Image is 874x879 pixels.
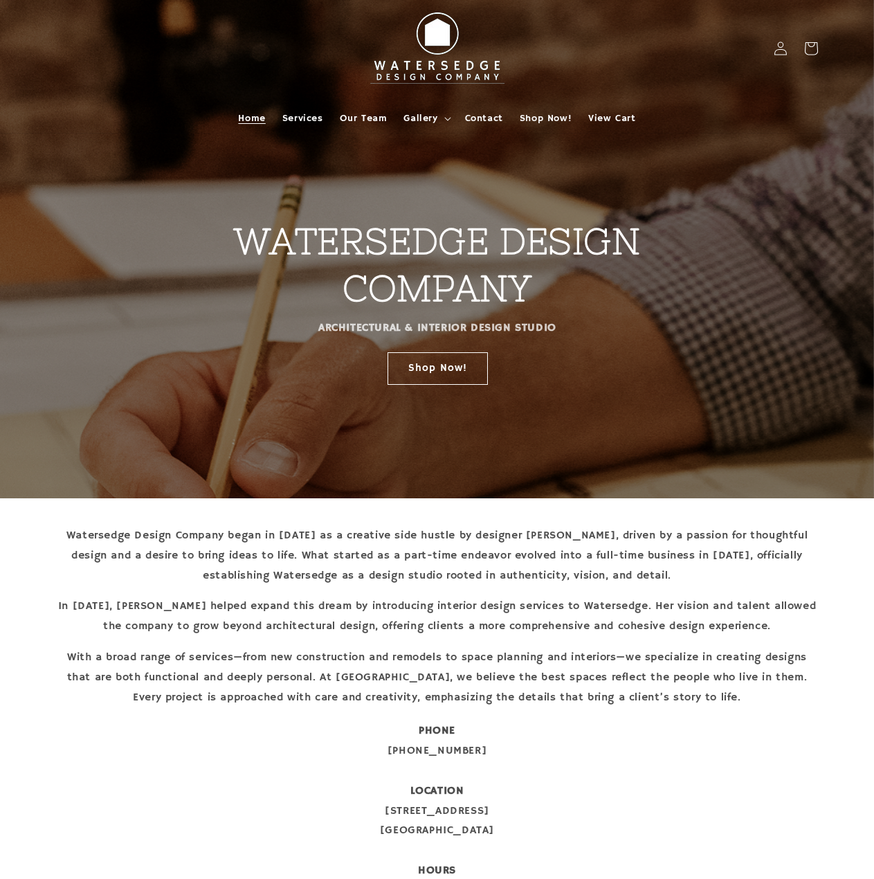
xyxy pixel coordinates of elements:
[588,112,635,125] span: View Cart
[520,112,572,125] span: Shop Now!
[57,597,818,637] p: In [DATE], [PERSON_NAME] helped expand this dream by introducing interior design services to Wate...
[395,104,456,133] summary: Gallery
[57,526,818,586] p: Watersedge Design Company began in [DATE] as a creative side hustle by designer [PERSON_NAME], dr...
[238,112,265,125] span: Home
[361,6,513,91] img: Watersedge Design Co
[230,104,273,133] a: Home
[410,784,464,798] strong: LOCATION
[403,112,437,125] span: Gallery
[331,104,396,133] a: Our Team
[318,321,556,335] strong: ARCHITECTURAL & INTERIOR DESIGN STUDIO
[57,648,818,707] p: With a broad range of services—from new construction and remodels to space planning and interiors...
[465,112,503,125] span: Contact
[511,104,580,133] a: Shop Now!
[580,104,644,133] a: View Cart
[387,352,487,384] a: Shop Now!
[340,112,388,125] span: Our Team
[234,221,640,309] strong: WATERSEDGE DESIGN COMPANY
[418,864,456,878] strong: HOURS
[274,104,331,133] a: Services
[457,104,511,133] a: Contact
[282,112,323,125] span: Services
[419,724,455,738] strong: PHONE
